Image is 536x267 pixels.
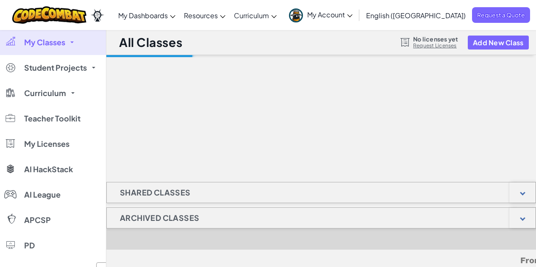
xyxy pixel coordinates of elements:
h1: Archived Classes [107,207,212,228]
a: Request Licenses [413,42,458,49]
a: My Account [285,2,357,28]
span: Curriculum [24,89,66,97]
span: AI HackStack [24,165,73,173]
h1: Shared Classes [107,182,204,203]
span: My Classes [24,39,65,46]
a: Curriculum [230,4,281,27]
span: My Account [307,10,353,19]
button: Add New Class [468,36,529,50]
img: CodeCombat logo [12,6,86,24]
a: English ([GEOGRAPHIC_DATA]) [362,4,470,27]
span: English ([GEOGRAPHIC_DATA]) [366,11,466,20]
span: Student Projects [24,64,87,72]
a: Resources [180,4,230,27]
span: AI League [24,191,61,198]
span: Curriculum [234,11,269,20]
a: My Dashboards [114,4,180,27]
span: Teacher Toolkit [24,115,81,122]
img: avatar [289,8,303,22]
span: My Licenses [24,140,69,148]
span: My Dashboards [118,11,168,20]
img: Ozaria [91,9,104,22]
h1: All Classes [119,34,182,50]
span: No licenses yet [413,36,458,42]
a: Request a Quote [472,7,530,23]
span: Resources [184,11,218,20]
